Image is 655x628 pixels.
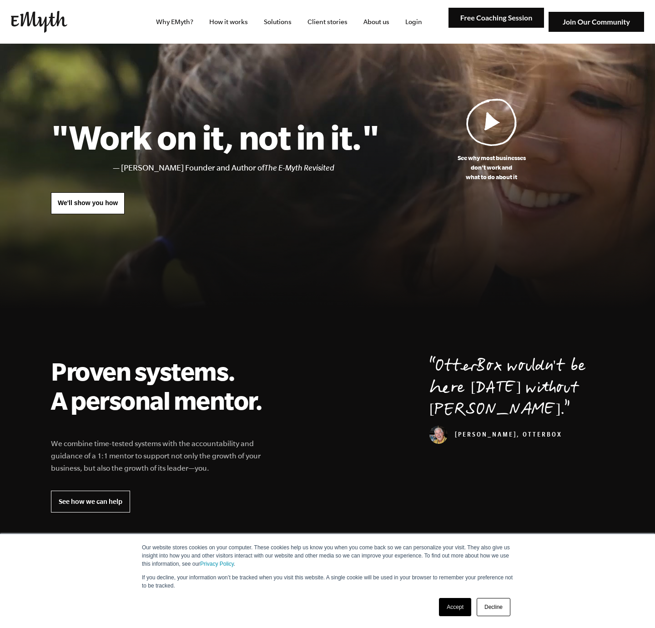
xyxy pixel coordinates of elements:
p: See why most businesses don't work and what to do about it [379,153,604,182]
img: Play Video [466,98,517,146]
p: OtterBox wouldn't be here [DATE] without [PERSON_NAME]. [429,357,604,422]
img: EMyth [11,11,67,33]
a: See why most businessesdon't work andwhat to do about it [379,98,604,182]
a: We'll show you how [51,192,125,214]
img: Curt Richardson, OtterBox [429,426,448,444]
span: We'll show you how [58,199,118,206]
h1: "Work on it, not in it." [51,117,379,157]
iframe: Chat Widget [610,584,655,628]
p: If you decline, your information won’t be tracked when you visit this website. A single cookie wi... [142,573,513,590]
a: Decline [477,598,510,616]
img: Free Coaching Session [448,8,544,28]
cite: [PERSON_NAME], OtterBox [429,432,562,439]
a: See how we can help [51,491,130,512]
p: We combine time-tested systems with the accountability and guidance of a 1:1 mentor to support no... [51,437,273,474]
a: Privacy Policy [200,561,234,567]
li: [PERSON_NAME] Founder and Author of [121,161,379,175]
h2: Proven systems. A personal mentor. [51,357,273,415]
i: The E-Myth Revisited [264,163,334,172]
img: Join Our Community [549,12,644,32]
a: Accept [439,598,471,616]
p: Our website stores cookies on your computer. These cookies help us know you when you come back so... [142,543,513,568]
